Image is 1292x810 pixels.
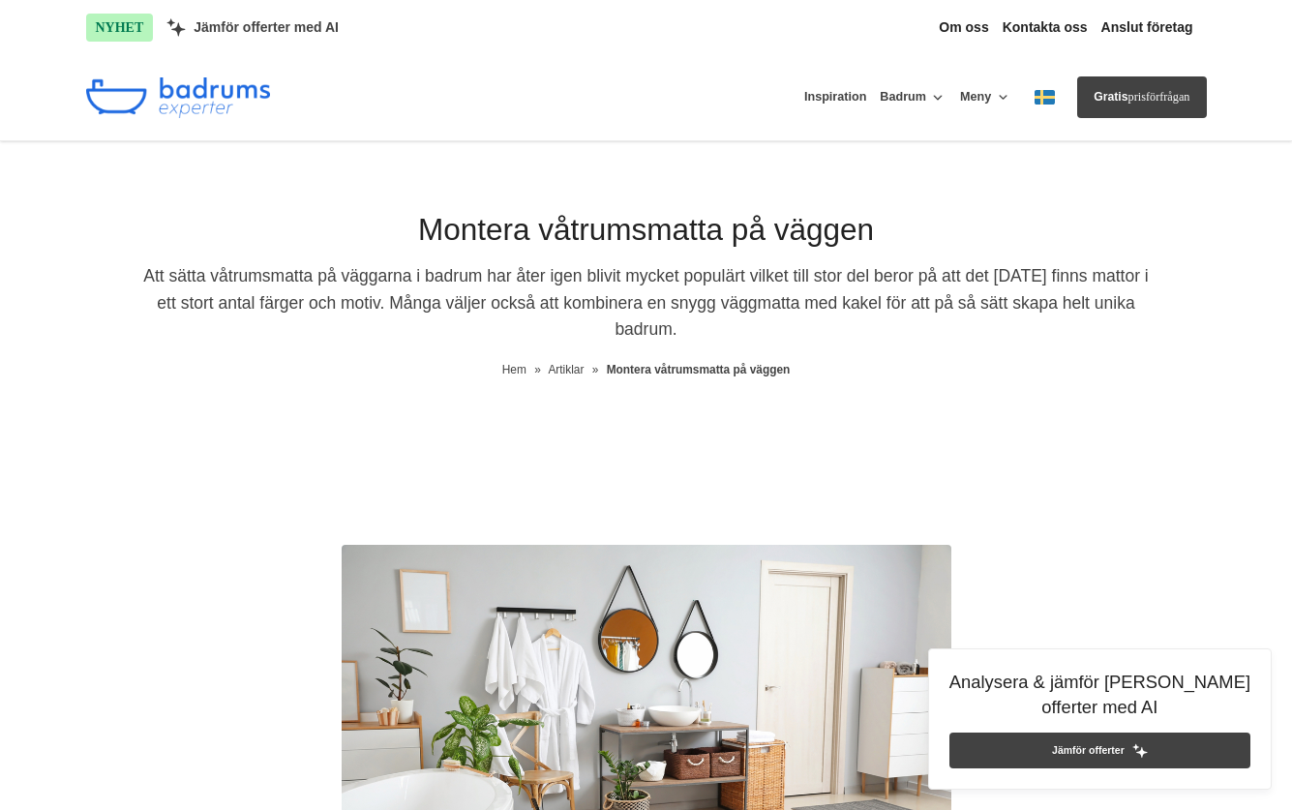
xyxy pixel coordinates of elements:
[949,733,1250,768] a: Jämför offerter
[534,361,541,379] span: »
[1003,19,1088,36] a: Kontakta oss
[134,209,1159,264] h1: Montera våtrumsmatta på väggen
[86,77,270,118] img: Badrumsexperter.se logotyp
[166,18,339,37] a: Jämför offerter med AI
[949,670,1250,733] h4: Analysera & jämför [PERSON_NAME] offerter med AI
[607,363,791,376] a: Montera våtrumsmatta på väggen
[548,363,584,376] span: Artiklar
[134,263,1159,351] p: Att sätta våtrumsmatta på väggarna i badrum har åter igen blivit mycket populärt vilket till stor...
[939,19,988,36] a: Om oss
[1101,19,1193,36] a: Anslut företag
[960,75,1011,120] button: Meny
[134,361,1159,379] nav: Breadcrumb
[804,75,866,119] a: Inspiration
[1052,742,1125,759] span: Jämför offerter
[1094,90,1127,104] span: Gratis
[1077,76,1206,118] a: Gratisprisförfrågan
[880,75,946,120] button: Badrum
[502,363,526,376] a: Hem
[194,19,339,36] span: Jämför offerter med AI
[592,361,599,379] span: »
[86,14,154,42] span: NYHET
[548,363,586,376] a: Artiklar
